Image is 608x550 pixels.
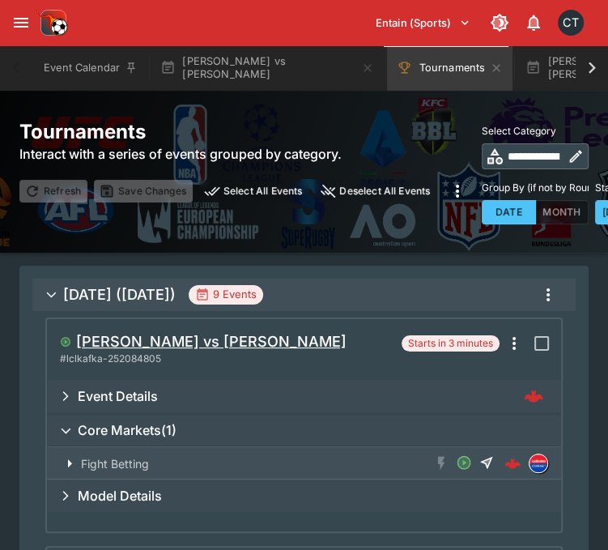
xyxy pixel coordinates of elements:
[387,45,512,91] button: Tournaments
[524,386,543,406] img: logo-cerberus--red.svg
[529,454,548,473] div: lclkafka
[519,8,548,37] button: Notifications
[504,455,521,471] div: 4b26e3b8-8f09-4295-a6cd-9a48ec151689
[76,332,347,351] h5: [PERSON_NAME] vs [PERSON_NAME]
[432,455,451,471] svg: SGM
[500,450,525,476] a: 4b26e3b8-8f09-4295-a6cd-9a48ec151689
[81,455,149,472] p: Fight Betting
[6,8,36,37] button: open drawer
[60,336,71,347] svg: Open
[477,454,496,473] span: Straight
[454,454,474,471] svg: Open
[366,10,480,36] button: Select Tenant
[500,329,529,358] button: more
[47,447,561,480] button: Expand
[529,454,547,472] img: lclkafka
[443,177,472,206] button: more
[19,119,472,144] h2: Tournaments
[482,176,589,200] label: Group By (if not by Round)
[78,422,176,439] h6: Core Markets ( 1 )
[534,280,563,309] button: more
[34,45,147,91] button: Event Calendar
[504,455,521,471] img: logo-cerberus--red.svg
[47,480,561,512] button: Expand
[47,380,561,412] button: Expand
[151,45,384,91] button: [PERSON_NAME] vs [PERSON_NAME]
[558,10,584,36] div: Cameron Tarver
[454,454,474,473] span: [missing translation: 'screens.event.pricing.market.type.BettingOpen']
[535,200,589,224] button: Month
[36,6,68,39] img: PriceKinetics Logo
[199,180,309,203] button: preview
[482,200,589,224] div: Group By (if not by Round)
[519,382,548,411] a: 0ecc9b5f-27c3-421f-a4ed-a1003ab4a65e
[195,287,257,303] div: 9 Events
[402,335,500,352] span: Starts in 3 minutes
[482,119,589,143] label: Select Category
[315,180,436,203] button: close
[524,386,543,406] div: 0ecc9b5f-27c3-421f-a4ed-a1003ab4a65e
[19,144,472,164] h6: Interact with a series of events grouped by category.
[485,8,514,37] button: Toggle light/dark mode
[32,279,576,311] button: [DATE] ([DATE])9 Eventsmore
[482,200,535,224] button: Date
[78,388,158,405] h6: Event Details
[60,351,161,367] span: # lclkafka-252084805
[553,5,589,41] button: Cameron Tarver
[78,488,162,505] h6: Model Details
[63,285,176,304] h5: [DATE] ([DATE])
